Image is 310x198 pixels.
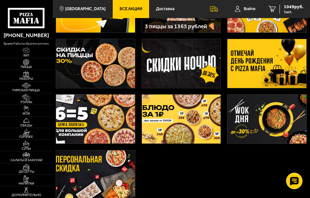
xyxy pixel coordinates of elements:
span: Войти [244,7,255,11]
span: [GEOGRAPHIC_DATA] [65,7,106,11]
h3: 3 пиццы за 1365 рублей 🍕 [145,24,218,30]
span: Все Акции [120,7,142,11]
span: 1049 руб. [284,5,303,9]
span: 1 шт. [284,10,303,14]
span: Доставка [156,7,175,11]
